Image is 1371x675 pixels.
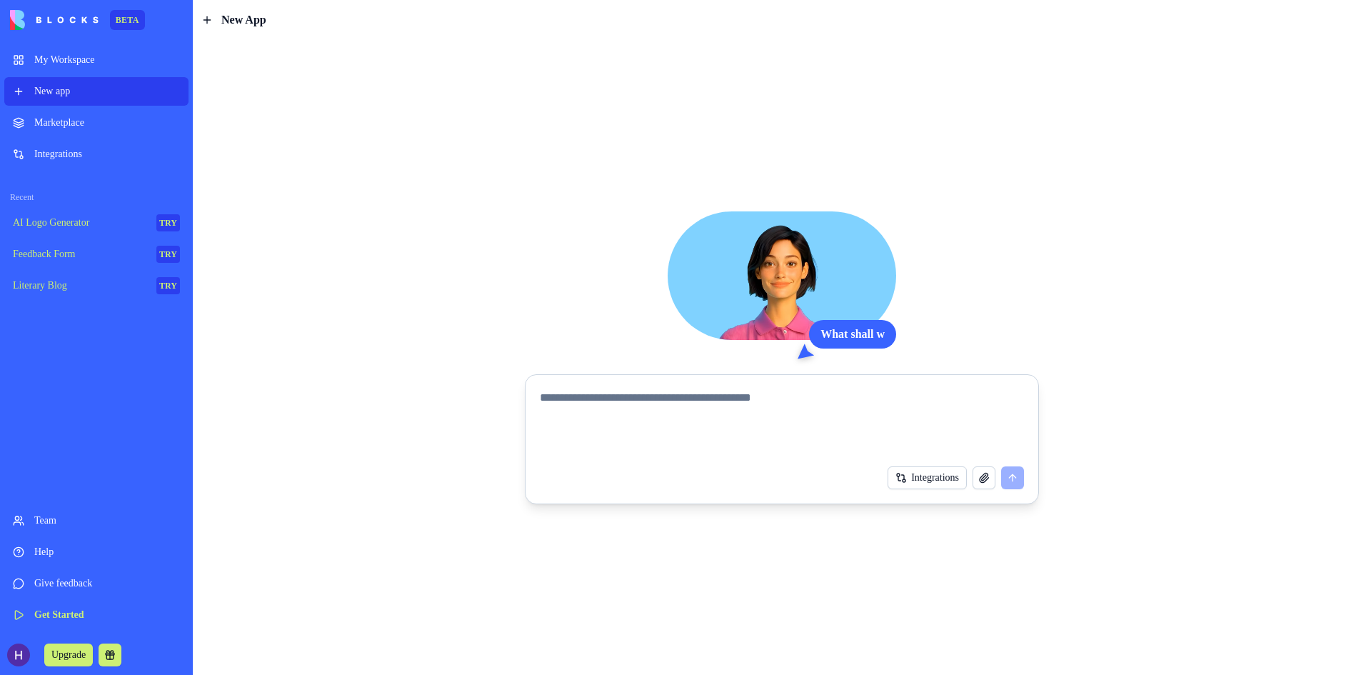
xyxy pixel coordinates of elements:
a: Give feedback [4,569,189,598]
a: New app [4,77,189,106]
div: Literary Blog [13,279,147,293]
a: Get Started [4,601,189,629]
a: My Workspace [4,46,189,74]
div: Give feedback [34,576,180,591]
a: Team [4,506,189,535]
div: BETA [110,10,144,30]
div: Get Started [34,608,180,622]
div: My Workspace [34,53,180,67]
a: Marketplace [4,109,189,137]
div: Integrations [34,147,180,161]
img: logo [10,10,99,30]
a: BETA [10,10,144,30]
a: Integrations [4,140,189,169]
div: What shall w [805,320,896,349]
span: Recent [4,191,189,203]
div: New app [34,84,180,99]
div: Team [34,514,180,528]
a: Feedback FormTRY [4,240,189,269]
div: Marketplace [34,116,180,130]
button: Integrations [881,466,967,489]
div: Help [34,545,180,559]
a: Literary BlogTRY [4,271,189,300]
img: ACg8ocIMqTjd2EZzkN33_Jlz_BK8NWsdpqqXT7VFvEnHaLrcddO9OQ=s96-c [7,644,30,666]
div: TRY [157,214,180,231]
a: Upgrade [44,647,98,661]
div: TRY [157,277,180,294]
a: AI Logo GeneratorTRY [4,209,189,237]
div: Feedback Form [13,247,147,261]
a: Help [4,538,189,566]
div: TRY [157,246,180,263]
span: New App [221,11,271,29]
button: Upgrade [44,644,98,666]
div: AI Logo Generator [13,216,147,230]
